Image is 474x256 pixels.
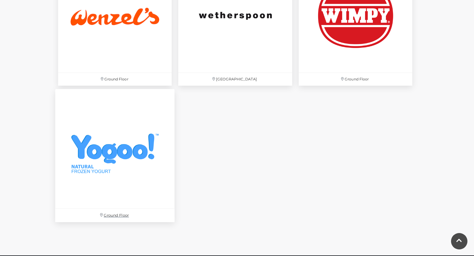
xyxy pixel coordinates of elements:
[55,209,175,222] p: Ground Floor
[52,86,178,226] a: Yogoo at Festival Place Ground Floor
[58,73,172,86] p: Ground Floor
[178,73,292,86] p: [GEOGRAPHIC_DATA]
[55,89,175,209] img: Yogoo at Festival Place
[299,73,412,86] p: Ground Floor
